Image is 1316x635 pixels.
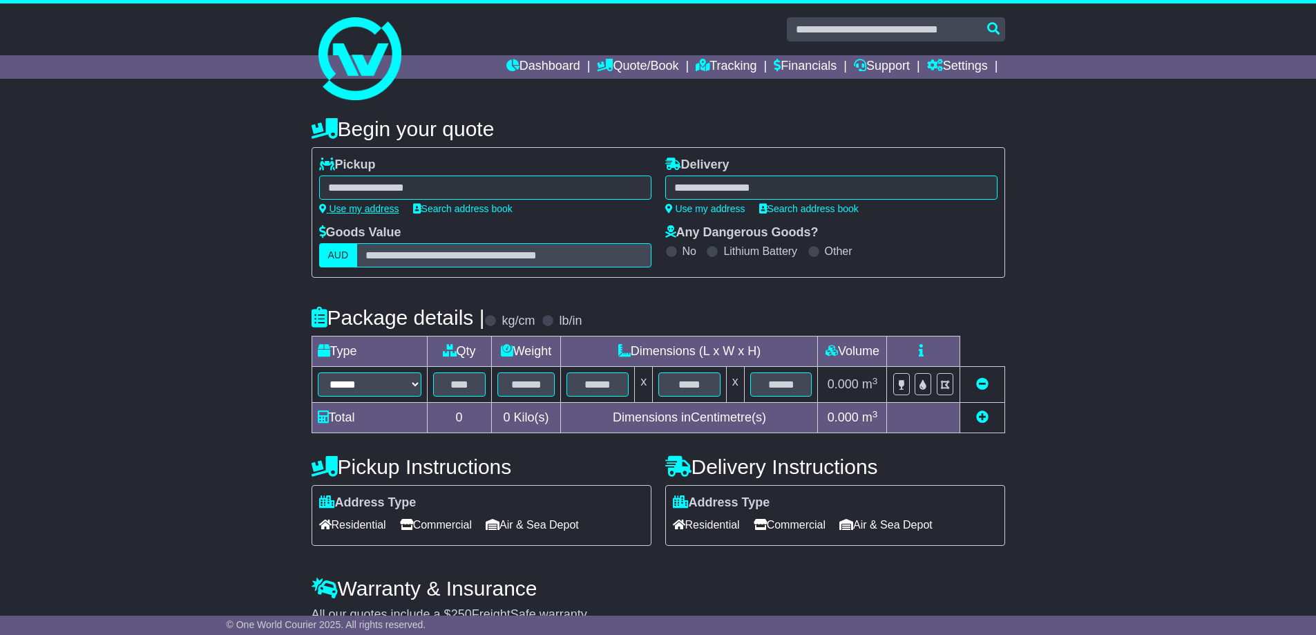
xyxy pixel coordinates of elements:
span: Commercial [400,514,472,536]
td: Volume [818,337,887,367]
label: Address Type [319,495,417,511]
span: © One World Courier 2025. All rights reserved. [227,619,426,630]
a: Remove this item [976,377,989,391]
span: 250 [451,607,472,621]
td: Qty [427,337,491,367]
td: 0 [427,403,491,433]
a: Search address book [759,203,859,214]
sup: 3 [872,376,878,386]
span: Air & Sea Depot [839,514,933,536]
span: Air & Sea Depot [486,514,579,536]
h4: Package details | [312,306,485,329]
span: 0.000 [828,377,859,391]
div: All our quotes include a $ FreightSafe warranty. [312,607,1005,623]
span: 0 [503,410,510,424]
span: Commercial [754,514,826,536]
span: m [862,410,878,424]
label: Lithium Battery [723,245,797,258]
label: lb/in [559,314,582,329]
td: x [635,367,653,403]
label: kg/cm [502,314,535,329]
h4: Begin your quote [312,117,1005,140]
span: Residential [673,514,740,536]
span: 0.000 [828,410,859,424]
label: Any Dangerous Goods? [665,225,819,240]
a: Settings [927,55,988,79]
td: Kilo(s) [491,403,561,433]
label: Delivery [665,158,729,173]
h4: Pickup Instructions [312,455,651,478]
a: Tracking [696,55,756,79]
a: Use my address [665,203,745,214]
label: Pickup [319,158,376,173]
span: Residential [319,514,386,536]
a: Use my address [319,203,399,214]
a: Search address book [413,203,513,214]
td: Dimensions (L x W x H) [561,337,818,367]
td: Type [312,337,427,367]
a: Add new item [976,410,989,424]
td: Weight [491,337,561,367]
label: Other [825,245,852,258]
span: m [862,377,878,391]
sup: 3 [872,409,878,419]
h4: Warranty & Insurance [312,577,1005,600]
td: Dimensions in Centimetre(s) [561,403,818,433]
label: Goods Value [319,225,401,240]
a: Quote/Book [597,55,678,79]
td: Total [312,403,427,433]
a: Dashboard [506,55,580,79]
label: No [683,245,696,258]
label: AUD [319,243,358,267]
label: Address Type [673,495,770,511]
a: Financials [774,55,837,79]
td: x [726,367,744,403]
a: Support [854,55,910,79]
h4: Delivery Instructions [665,455,1005,478]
